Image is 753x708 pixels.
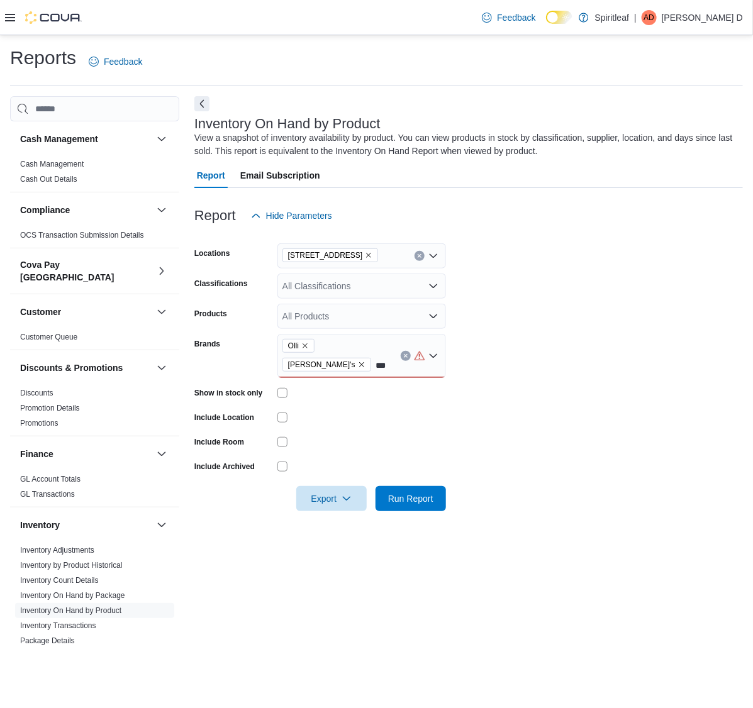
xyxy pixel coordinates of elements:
[194,309,227,319] label: Products
[20,606,121,616] span: Inventory On Hand by Product
[194,279,248,289] label: Classifications
[194,248,230,258] label: Locations
[20,175,77,184] a: Cash Out Details
[20,519,60,531] h3: Inventory
[20,546,94,555] a: Inventory Adjustments
[20,576,99,585] a: Inventory Count Details
[365,252,372,259] button: Remove 269 - Gateway Blvd (Edmonton) from selection in this group
[20,490,75,499] a: GL Transactions
[20,651,75,660] a: Package History
[194,339,220,349] label: Brands
[20,606,121,615] a: Inventory On Hand by Product
[301,342,309,350] button: Remove Olli from selection in this group
[104,55,142,68] span: Feedback
[20,133,98,145] h3: Cash Management
[20,560,123,570] span: Inventory by Product Historical
[497,11,535,24] span: Feedback
[20,545,94,555] span: Inventory Adjustments
[20,159,84,169] span: Cash Management
[194,116,381,131] h3: Inventory On Hand by Product
[20,561,123,570] a: Inventory by Product Historical
[20,621,96,630] a: Inventory Transactions
[304,486,359,511] span: Export
[20,332,77,342] span: Customer Queue
[20,404,80,412] a: Promotion Details
[595,10,629,25] p: Spiritleaf
[428,311,438,321] button: Open list of options
[288,249,363,262] span: [STREET_ADDRESS]
[428,281,438,291] button: Open list of options
[154,304,169,319] button: Customer
[20,419,59,428] a: Promotions
[288,340,299,352] span: Olli
[194,437,244,447] label: Include Room
[282,248,379,262] span: 269 - Gateway Blvd (Edmonton)
[194,462,255,472] label: Include Archived
[20,160,84,169] a: Cash Management
[20,133,152,145] button: Cash Management
[154,263,169,279] button: Cova Pay [GEOGRAPHIC_DATA]
[20,418,59,428] span: Promotions
[194,131,737,158] div: View a snapshot of inventory availability by product. You can view products in stock by classific...
[240,163,320,188] span: Email Subscription
[428,251,438,261] button: Open list of options
[20,519,152,531] button: Inventory
[194,208,236,223] h3: Report
[20,575,99,585] span: Inventory Count Details
[388,492,433,505] span: Run Report
[20,474,81,484] span: GL Account Totals
[20,489,75,499] span: GL Transactions
[10,472,179,507] div: Finance
[20,306,152,318] button: Customer
[634,10,637,25] p: |
[358,361,365,368] button: Remove Olli O's from selection in this group
[20,258,152,284] button: Cova Pay [GEOGRAPHIC_DATA]
[644,10,655,25] span: AD
[20,306,61,318] h3: Customer
[415,251,425,261] button: Clear input
[20,333,77,341] a: Customer Queue
[20,388,53,398] span: Discounts
[194,388,263,398] label: Show in stock only
[20,591,125,600] a: Inventory On Hand by Package
[20,475,81,484] a: GL Account Totals
[10,45,76,70] h1: Reports
[154,131,169,147] button: Cash Management
[194,96,209,111] button: Next
[20,636,75,646] span: Package Details
[10,385,179,436] div: Discounts & Promotions
[282,358,371,372] span: Olli O's
[20,621,96,631] span: Inventory Transactions
[20,174,77,184] span: Cash Out Details
[20,230,144,240] span: OCS Transaction Submission Details
[428,351,438,361] button: Open list of options
[246,203,337,228] button: Hide Parameters
[20,636,75,645] a: Package Details
[20,448,152,460] button: Finance
[197,163,225,188] span: Report
[154,446,169,462] button: Finance
[154,360,169,375] button: Discounts & Promotions
[477,5,540,30] a: Feedback
[20,448,53,460] h3: Finance
[401,351,411,361] button: Clear input
[25,11,82,24] img: Cova
[266,209,332,222] span: Hide Parameters
[10,157,179,192] div: Cash Management
[282,339,315,353] span: Olli
[662,10,743,25] p: [PERSON_NAME] D
[296,486,367,511] button: Export
[84,49,147,74] a: Feedback
[154,202,169,218] button: Compliance
[20,204,152,216] button: Compliance
[546,11,572,24] input: Dark Mode
[194,412,254,423] label: Include Location
[20,204,70,216] h3: Compliance
[20,590,125,600] span: Inventory On Hand by Package
[20,362,152,374] button: Discounts & Promotions
[20,389,53,397] a: Discounts
[20,651,75,661] span: Package History
[288,358,355,371] span: [PERSON_NAME]'s
[154,517,169,533] button: Inventory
